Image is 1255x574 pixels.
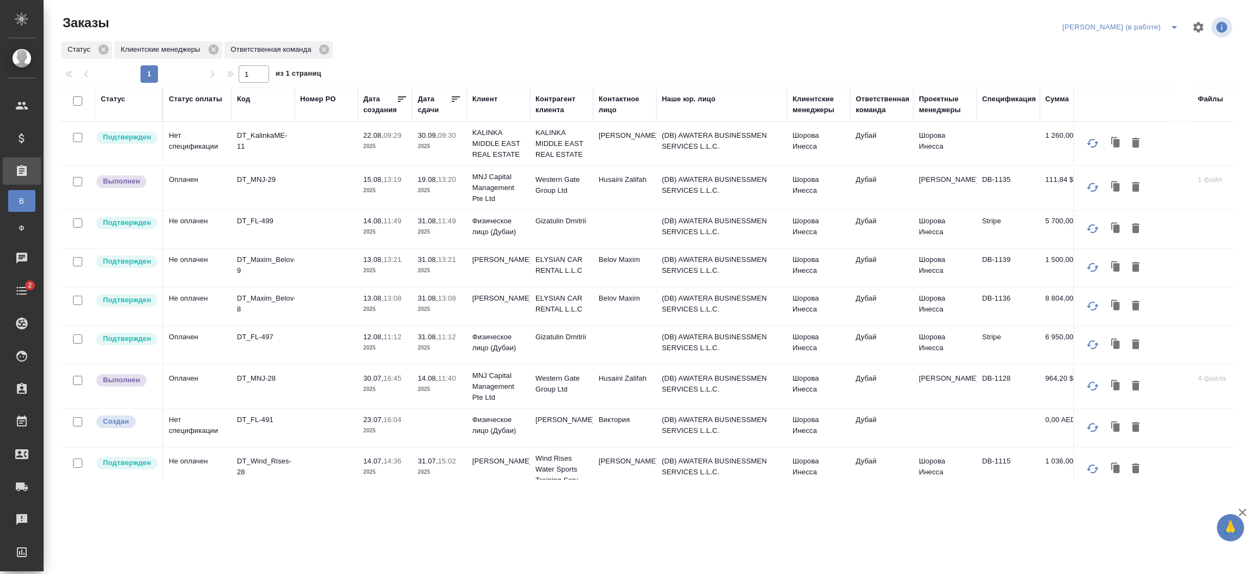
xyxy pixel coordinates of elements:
[1217,514,1244,541] button: 🙏
[1040,210,1094,248] td: 5 700,00 AED
[977,288,1040,326] td: DB-1136
[103,295,151,306] p: Подтвержден
[787,288,850,326] td: Шорова Инесса
[418,304,461,315] p: 2025
[418,255,438,264] p: 31.08,
[163,368,231,406] td: Оплачен
[418,374,438,382] p: 14.08,
[8,190,35,212] a: В
[913,368,977,406] td: [PERSON_NAME]
[1080,373,1106,399] button: Обновить
[95,130,157,145] div: Выставляет КМ после уточнения всех необходимых деталей и получения согласия клиента на запуск. С ...
[363,416,383,424] p: 23.07,
[363,343,407,353] p: 2025
[850,409,913,447] td: Дубай
[237,456,289,478] p: DT_Wind_Rises-28
[535,414,588,425] p: [PERSON_NAME]
[1040,368,1094,406] td: 964,20 $
[1106,257,1126,278] button: Клонировать
[1106,334,1126,355] button: Клонировать
[787,450,850,488] td: Шорова Инесса
[103,217,151,228] p: Подтвержден
[535,332,588,343] p: Gizatulin Dmitrii
[14,196,30,206] span: В
[95,414,157,429] div: Выставляется автоматически при создании заказа
[913,326,977,364] td: Шорова Инесса
[383,131,401,139] p: 09:29
[656,326,787,364] td: (DB) AWATERA BUSINESSMEN SERVICES L.L.C.
[103,132,151,143] p: Подтвержден
[472,94,497,105] div: Клиент
[95,332,157,346] div: Выставляет КМ после уточнения всех необходимых деталей и получения согласия клиента на запуск. С ...
[535,373,588,395] p: Western Gate Group Ltd
[977,249,1040,287] td: DB-1139
[363,294,383,302] p: 13.08,
[103,256,151,267] p: Подтвержден
[438,131,456,139] p: 09:30
[1040,409,1094,447] td: 0,00 AED
[1080,332,1106,358] button: Обновить
[163,288,231,326] td: Не оплачен
[418,384,461,395] p: 2025
[1126,133,1145,154] button: Удалить
[1211,17,1234,38] span: Посмотреть информацию
[276,67,321,83] span: из 1 страниц
[363,175,383,184] p: 15.08,
[982,94,1036,105] div: Спецификация
[1040,249,1094,287] td: 1 500,00 AED
[1040,326,1094,364] td: 6 950,00 AED
[656,288,787,326] td: (DB) AWATERA BUSINESSMEN SERVICES L.L.C.
[363,265,407,276] p: 2025
[418,265,461,276] p: 2025
[472,332,525,353] p: Физическое лицо (Дубаи)
[103,375,140,386] p: Выполнен
[383,457,401,465] p: 14:36
[163,409,231,447] td: Нет спецификации
[919,94,971,115] div: Проектные менеджеры
[1126,296,1145,316] button: Удалить
[438,457,456,465] p: 15:02
[163,169,231,207] td: Оплачен
[300,94,336,105] div: Номер PO
[850,326,913,364] td: Дубай
[472,172,525,204] p: MNJ Capital Management Pte Ltd
[1185,14,1211,40] span: Настроить таблицу
[535,127,588,160] p: KALINKA MIDDLE EAST REAL ESTATE
[599,94,651,115] div: Контактное лицо
[383,416,401,424] p: 16:04
[95,373,157,388] div: Выставляет ПМ после сдачи и проведения начислений. Последний этап для ПМа
[593,368,656,406] td: Husaini Zalifah
[1198,373,1250,384] p: 4 файла
[913,210,977,248] td: Шорова Инесса
[856,94,910,115] div: Ответственная команда
[535,94,588,115] div: Контрагент клиента
[383,255,401,264] p: 13:21
[363,141,407,152] p: 2025
[656,125,787,163] td: (DB) AWATERA BUSINESSMEN SERVICES L.L.C.
[787,169,850,207] td: Шорова Инесса
[418,94,450,115] div: Дата сдачи
[850,210,913,248] td: Дубай
[1045,94,1069,105] div: Сумма
[237,332,289,343] p: DT_FL-497
[103,333,151,344] p: Подтвержден
[163,210,231,248] td: Не оплачен
[1106,376,1126,396] button: Клонировать
[363,94,397,115] div: Дата создания
[793,94,845,115] div: Клиентские менеджеры
[237,216,289,227] p: DT_FL-499
[1126,417,1145,438] button: Удалить
[1059,19,1185,36] div: split button
[363,333,383,341] p: 12.08,
[418,131,438,139] p: 30.09,
[383,374,401,382] p: 16:45
[1080,174,1106,200] button: Обновить
[363,304,407,315] p: 2025
[363,255,383,264] p: 13.08,
[472,127,525,160] p: KALINKA MIDDLE EAST REAL ESTATE
[1106,133,1126,154] button: Клонировать
[363,185,407,196] p: 2025
[1080,456,1106,482] button: Обновить
[103,457,151,468] p: Подтвержден
[1126,257,1145,278] button: Удалить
